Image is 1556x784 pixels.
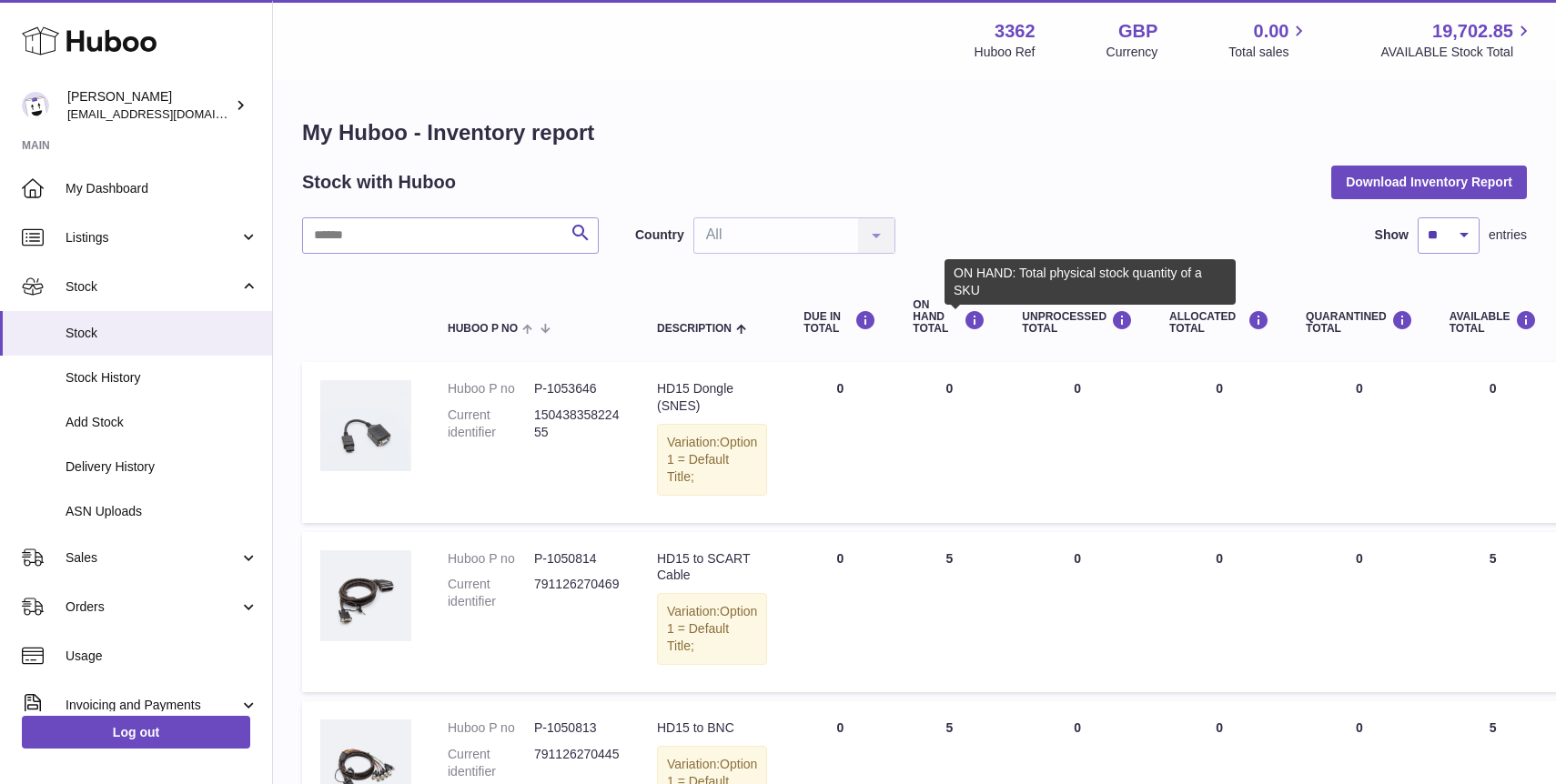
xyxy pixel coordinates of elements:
[1450,310,1537,335] div: AVAILABLE Total
[803,310,876,335] div: DUE IN TOTAL
[1004,362,1151,522] td: 0
[66,414,258,431] span: Add Stock
[302,170,456,195] h2: Stock with Huboo
[534,380,621,397] dd: P-1053646
[1431,362,1555,522] td: 0
[448,746,534,780] dt: Current identifier
[534,407,621,441] dd: 15043835822455
[785,532,894,692] td: 0
[66,369,258,387] span: Stock History
[657,323,732,335] span: Description
[635,226,684,244] label: Country
[534,746,621,780] dd: 791126270445
[1004,532,1151,692] td: 0
[1228,19,1309,61] a: 0.00 Total sales
[1306,310,1413,335] div: QUARANTINED Total
[66,598,239,616] span: Orders
[1022,310,1133,335] div: UNPROCESSED Total
[448,407,534,441] dt: Current identifier
[657,380,767,415] div: HD15 Dongle (SNES)
[67,88,231,123] div: [PERSON_NAME]
[1106,44,1158,61] div: Currency
[66,278,239,296] span: Stock
[1356,720,1363,735] span: 0
[67,106,268,121] span: [EMAIL_ADDRESS][DOMAIN_NAME]
[66,503,258,520] span: ASN Uploads
[534,550,621,568] dd: P-1050814
[22,716,250,749] a: Log out
[945,259,1236,305] div: ON HAND: Total physical stock quantity of a SKU
[975,44,1036,61] div: Huboo Ref
[1254,19,1289,44] span: 0.00
[894,532,1004,692] td: 5
[913,299,985,336] div: ON HAND Total
[657,550,767,585] div: HD15 to SCART Cable
[448,380,534,397] dt: Huboo P no
[1151,362,1288,522] td: 0
[320,380,411,471] img: product image
[1228,44,1309,61] span: Total sales
[1380,19,1534,61] a: 19,702.85 AVAILABLE Stock Total
[448,323,518,335] span: Huboo P no
[657,424,767,496] div: Variation:
[785,362,894,522] td: 0
[302,118,1527,147] h1: My Huboo - Inventory report
[1432,19,1513,44] span: 19,702.85
[657,719,767,737] div: HD15 to BNC
[1375,226,1409,244] label: Show
[22,92,49,119] img: sales@gamesconnection.co.uk
[320,550,411,641] img: product image
[995,19,1036,44] strong: 3362
[894,362,1004,522] td: 0
[1356,551,1363,566] span: 0
[1431,532,1555,692] td: 5
[1489,226,1527,244] span: entries
[1356,381,1363,396] span: 0
[66,549,239,567] span: Sales
[448,576,534,610] dt: Current identifier
[66,458,258,476] span: Delivery History
[667,604,757,653] span: Option 1 = Default Title;
[66,697,239,714] span: Invoicing and Payments
[66,325,258,342] span: Stock
[1151,532,1288,692] td: 0
[66,229,239,246] span: Listings
[1331,166,1527,198] button: Download Inventory Report
[1380,44,1534,61] span: AVAILABLE Stock Total
[66,648,258,665] span: Usage
[1169,310,1269,335] div: ALLOCATED Total
[534,576,621,610] dd: 791126270469
[1118,19,1157,44] strong: GBP
[667,435,757,484] span: Option 1 = Default Title;
[657,593,767,665] div: Variation:
[534,719,621,737] dd: P-1050813
[448,719,534,737] dt: Huboo P no
[448,550,534,568] dt: Huboo P no
[66,180,258,197] span: My Dashboard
